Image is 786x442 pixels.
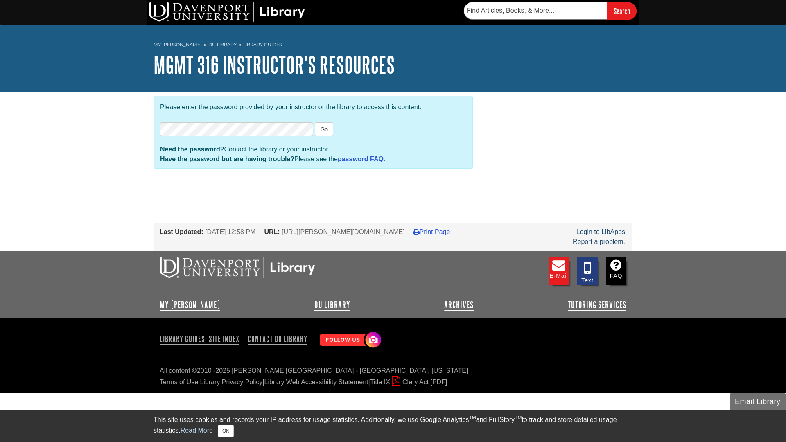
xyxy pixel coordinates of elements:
a: My [PERSON_NAME] [160,300,220,310]
sup: TM [515,415,522,421]
a: Library Web Accessibility Statement [264,379,368,386]
a: Login to LibApps [576,228,625,235]
a: Library Privacy Policy [200,379,262,386]
div: Contact the library or your instructor. [160,144,466,154]
h1: MGMT 316 Instructor's Resources [154,52,632,77]
span: [DATE] 12:58 PM [205,228,255,235]
a: E-mail [549,257,569,285]
a: Tutoring Services [568,300,626,310]
div: Please see the . [160,154,466,164]
a: FAQ [606,257,626,285]
form: Searches DU Library's articles, books, and more [464,2,637,20]
label: Please enter the password provided by your instructor or the library to access this content. [160,102,422,112]
a: DU Library [314,300,350,310]
a: Library Guides: Site Index [160,332,243,346]
a: DU Library [208,42,237,47]
strong: Have the password but are having trouble? [160,156,294,162]
a: Archives [444,300,474,310]
a: My [PERSON_NAME] [154,41,202,48]
strong: Need the password? [160,146,224,153]
i: Print Page [413,228,420,235]
input: Search [607,2,637,20]
a: Report a problem. [573,238,625,245]
a: Title IX [370,379,390,386]
span: [URL][PERSON_NAME][DOMAIN_NAME] [282,228,405,235]
a: Terms of Use [160,379,198,386]
img: DU Libraries [160,257,315,278]
button: Email Library [730,393,786,410]
img: Follow Us! Instagram [316,329,383,352]
a: Library Guides [243,42,282,47]
a: Clery Act [392,379,447,386]
nav: breadcrumb [154,39,632,52]
img: DU Library [149,2,305,22]
a: Print Page [413,228,450,235]
div: This site uses cookies and records your IP address for usage statistics. Additionally, we use Goo... [154,415,632,437]
span: URL: [264,228,280,235]
a: password FAQ [338,156,384,162]
button: Close [218,425,234,437]
span: Last Updated: [160,228,203,235]
div: All content ©2010 - 2025 [PERSON_NAME][GEOGRAPHIC_DATA] - [GEOGRAPHIC_DATA], [US_STATE] | | | | [160,366,626,387]
a: Contact DU Library [244,332,311,346]
sup: TM [469,415,476,421]
input: Enter password [160,122,313,136]
a: Read More [181,427,213,434]
button: Go [315,122,333,136]
a: Text [577,257,598,285]
input: Find Articles, Books, & More... [464,2,607,19]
